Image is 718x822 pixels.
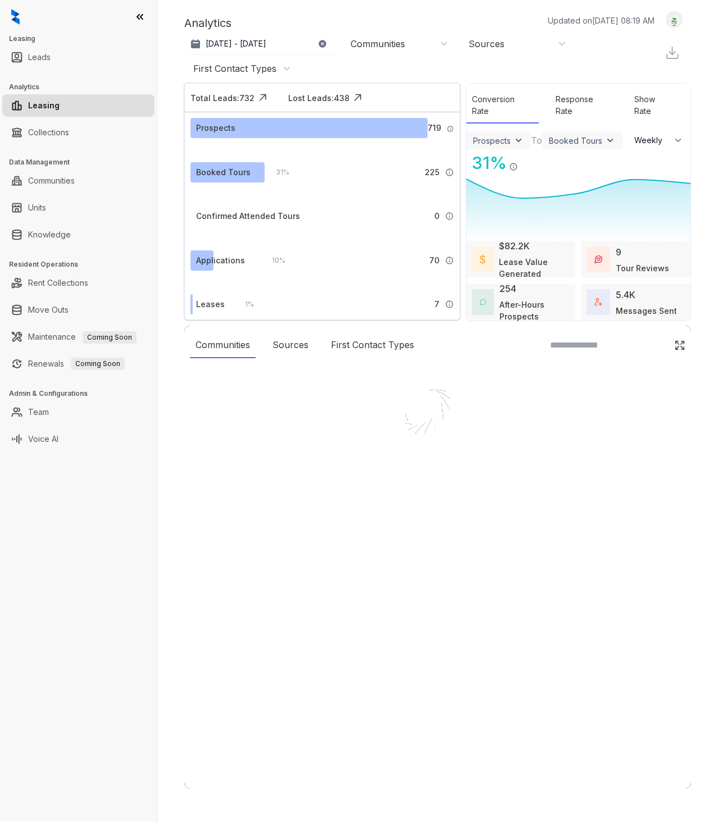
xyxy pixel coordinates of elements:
div: Prospects [196,122,235,134]
a: RenewalsComing Soon [28,353,125,375]
a: Move Outs [28,299,69,321]
img: UserAvatar [666,14,682,26]
img: Download [665,45,680,60]
div: First Contact Types [325,332,420,358]
img: Info [445,168,454,177]
p: [DATE] - [DATE] [206,38,266,49]
img: Info [447,125,454,133]
div: Total Leads: 732 [190,92,255,104]
span: Weekly [634,135,669,146]
img: Info [509,162,518,171]
img: ViewFilterArrow [605,135,616,146]
div: 9 [616,245,621,259]
img: AfterHoursConversations [480,299,486,305]
p: Updated on [DATE] 08:19 AM [548,15,655,26]
img: TourReviews [594,255,602,263]
div: To [531,134,542,147]
a: Leads [28,46,51,68]
div: Booked Tours [196,166,251,179]
a: Rent Collections [28,272,88,294]
div: Lease Value Generated [499,256,570,280]
img: logo [11,9,20,25]
div: 254 [499,282,516,295]
div: Communities [190,332,256,358]
div: Sources [469,38,505,50]
h3: Leasing [9,34,157,44]
img: Click Icon [518,152,535,169]
div: Show Rate [629,88,679,124]
li: Team [2,401,154,423]
h3: Data Management [9,157,157,167]
a: Units [28,197,46,219]
div: Booked Tours [549,136,602,145]
a: Collections [28,121,69,144]
li: Collections [2,121,154,144]
li: Maintenance [2,326,154,348]
div: $82.2K [499,239,530,253]
a: Communities [28,170,75,192]
img: SearchIcon [651,340,660,350]
li: Leads [2,46,154,68]
div: Confirmed Attended Tours [196,210,300,222]
div: 5.4K [616,288,635,302]
div: Tour Reviews [616,262,669,274]
div: 10 % [261,254,285,267]
span: Coming Soon [71,358,125,370]
div: Messages Sent [616,305,677,317]
li: Renewals [2,353,154,375]
img: TotalFum [594,298,602,306]
button: [DATE] - [DATE] [184,34,336,54]
a: Team [28,401,49,423]
a: Leasing [28,94,60,117]
div: Lost Leads: 438 [288,92,349,104]
button: Weekly [628,130,690,150]
span: 7 [434,298,439,310]
span: 70 [429,254,439,267]
img: Click Icon [349,89,366,106]
div: Leases [196,298,225,310]
span: 225 [425,166,439,179]
a: Voice AI [28,428,58,450]
li: Knowledge [2,223,154,246]
div: First Contact Types [193,62,276,75]
img: Info [445,212,454,221]
div: Sources [267,332,314,358]
img: Loader [381,365,494,477]
span: 0 [434,210,439,222]
img: Info [445,300,454,309]
li: Units [2,197,154,219]
li: Rent Collections [2,272,154,294]
img: Info [445,256,454,265]
div: 31 % [265,166,289,179]
div: Applications [196,254,245,267]
img: LeaseValue [480,254,486,264]
li: Leasing [2,94,154,117]
h3: Analytics [9,82,157,92]
li: Communities [2,170,154,192]
span: Coming Soon [83,331,137,344]
li: Move Outs [2,299,154,321]
div: After-Hours Prospects [499,299,570,322]
div: Communities [351,38,405,50]
p: Analytics [184,15,231,31]
li: Voice AI [2,428,154,450]
div: 31 % [466,150,507,176]
div: 1 % [234,298,254,310]
h3: Resident Operations [9,259,157,270]
h3: Admin & Configurations [9,389,157,399]
img: ViewFilterArrow [513,135,524,146]
div: Response Rate [550,88,617,124]
div: Conversion Rate [466,88,539,124]
img: Click Icon [255,89,271,106]
a: Knowledge [28,223,71,246]
div: Loading... [418,477,458,488]
div: Prospects [473,136,511,145]
span: 719 [428,122,441,134]
img: Click Icon [674,340,685,351]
